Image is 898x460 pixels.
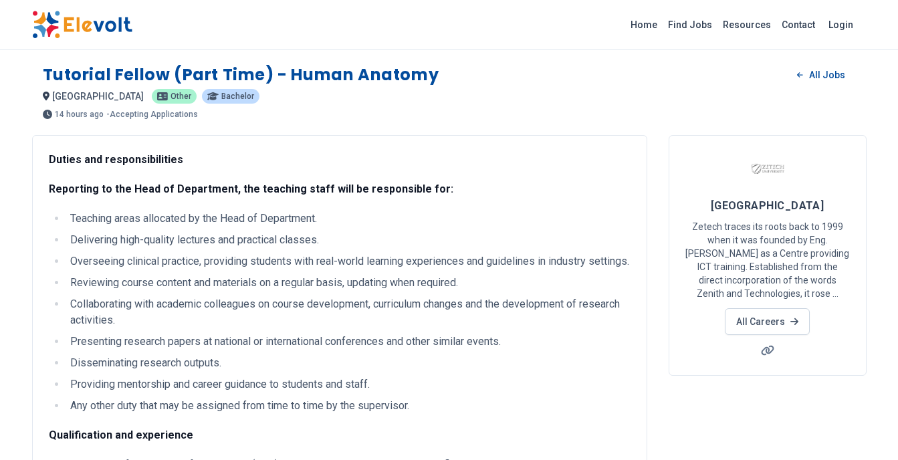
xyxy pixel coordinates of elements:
[49,153,183,166] strong: Duties and responsibilities
[66,398,631,414] li: Any other duty that may be assigned from time to time by the supervisor.
[106,110,198,118] p: - Accepting Applications
[171,92,191,100] span: Other
[66,232,631,248] li: Delivering high-quality lectures and practical classes.
[66,211,631,227] li: Teaching areas allocated by the Head of Department.
[52,91,144,102] span: [GEOGRAPHIC_DATA]
[711,199,824,212] span: [GEOGRAPHIC_DATA]
[66,334,631,350] li: Presenting research papers at national or international conferences and other similar events.
[663,14,717,35] a: Find Jobs
[776,14,820,35] a: Contact
[820,11,861,38] a: Login
[43,64,439,86] h1: Tutorial Fellow (Part time) - Human Anatomy
[66,376,631,392] li: Providing mentorship and career guidance to students and staff.
[751,152,784,185] img: Zetech University
[625,14,663,35] a: Home
[66,253,631,269] li: Overseeing clinical practice, providing students with real-world learning experiences and guideli...
[725,308,810,335] a: All Careers
[49,183,453,195] strong: Reporting to the Head of Department, the teaching staff will be responsible for:
[717,14,776,35] a: Resources
[66,355,631,371] li: Disseminating research outputs.
[32,11,132,39] img: Elevolt
[55,110,104,118] span: 14 hours ago
[66,275,631,291] li: Reviewing course content and materials on a regular basis, updating when required.
[66,296,631,328] li: Collaborating with academic colleagues on course development, curriculum changes and the developm...
[786,65,855,85] a: All Jobs
[685,220,850,300] p: Zetech traces its roots back to 1999 when it was founded by Eng. [PERSON_NAME] as a Centre provid...
[221,92,254,100] span: Bachelor
[49,429,193,441] strong: Qualification and experience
